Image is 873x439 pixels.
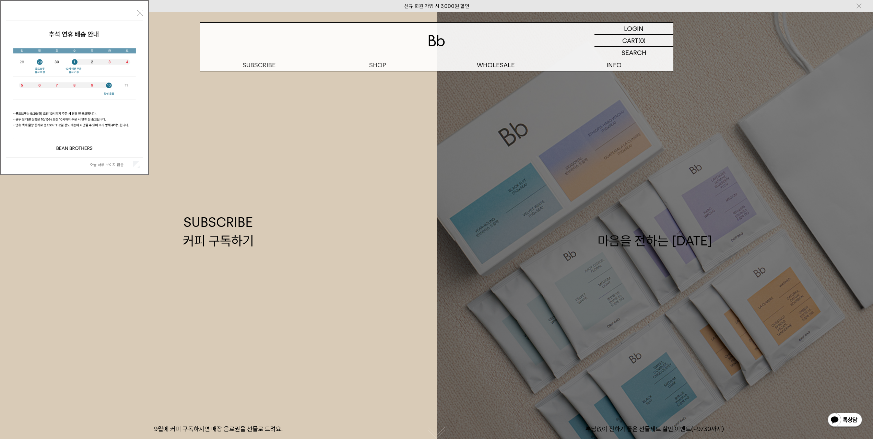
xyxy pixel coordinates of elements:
div: 마음을 전하는 [DATE] [598,213,712,250]
img: 로고 [428,35,445,46]
a: LOGIN [594,23,673,35]
div: SUBSCRIBE 커피 구독하기 [183,213,254,250]
p: SEARCH [622,47,646,59]
label: 오늘 하루 보이지 않음 [90,162,131,167]
a: SUBSCRIBE [200,59,318,71]
button: 닫기 [137,10,143,16]
p: WHOLESALE [437,59,555,71]
p: (0) [638,35,646,46]
p: LOGIN [624,23,644,34]
p: INFO [555,59,673,71]
img: 카카오톡 채널 1:1 채팅 버튼 [827,412,863,429]
a: 신규 회원 가입 시 3,000원 할인 [404,3,469,9]
a: CART (0) [594,35,673,47]
p: CART [622,35,638,46]
img: 5e4d662c6b1424087153c0055ceb1a13_140731.jpg [6,21,143,158]
a: SHOP [318,59,437,71]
